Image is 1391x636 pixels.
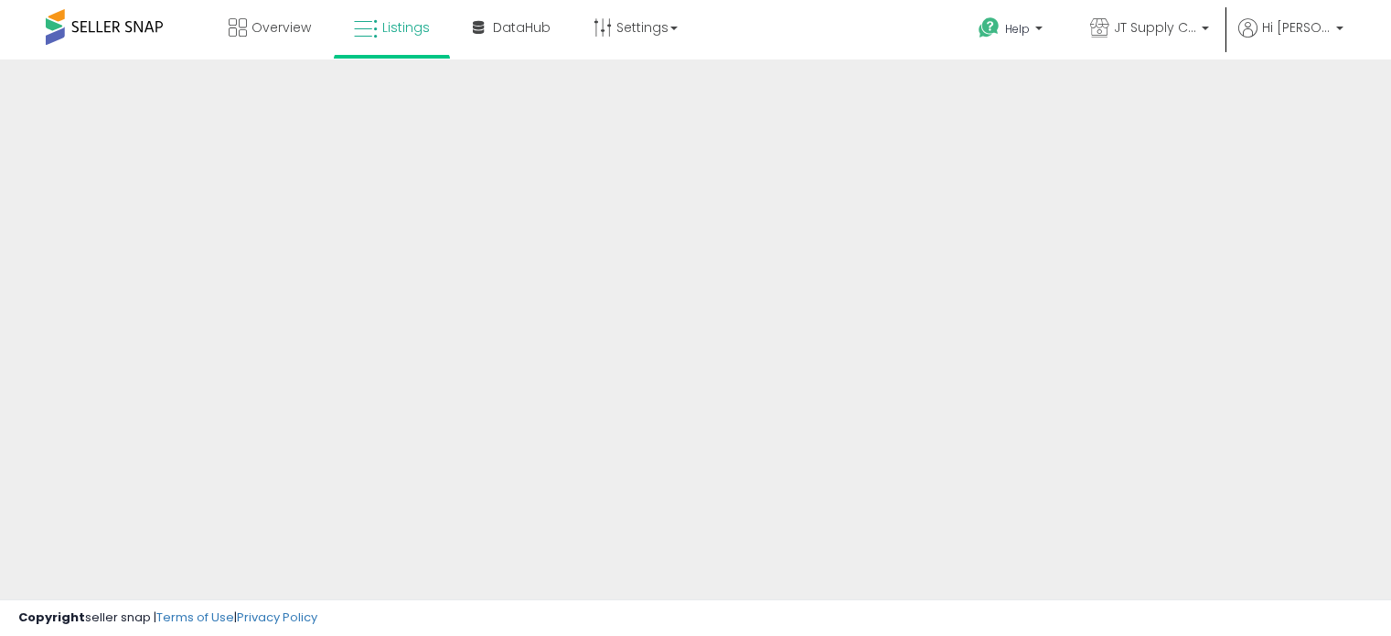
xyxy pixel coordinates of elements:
[493,18,551,37] span: DataHub
[156,609,234,626] a: Terms of Use
[978,16,1000,39] i: Get Help
[382,18,430,37] span: Listings
[18,609,317,627] div: seller snap | |
[1262,18,1331,37] span: Hi [PERSON_NAME]
[964,3,1061,59] a: Help
[1114,18,1196,37] span: JT Supply Company
[1238,18,1343,59] a: Hi [PERSON_NAME]
[1005,21,1030,37] span: Help
[251,18,311,37] span: Overview
[18,609,85,626] strong: Copyright
[237,609,317,626] a: Privacy Policy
